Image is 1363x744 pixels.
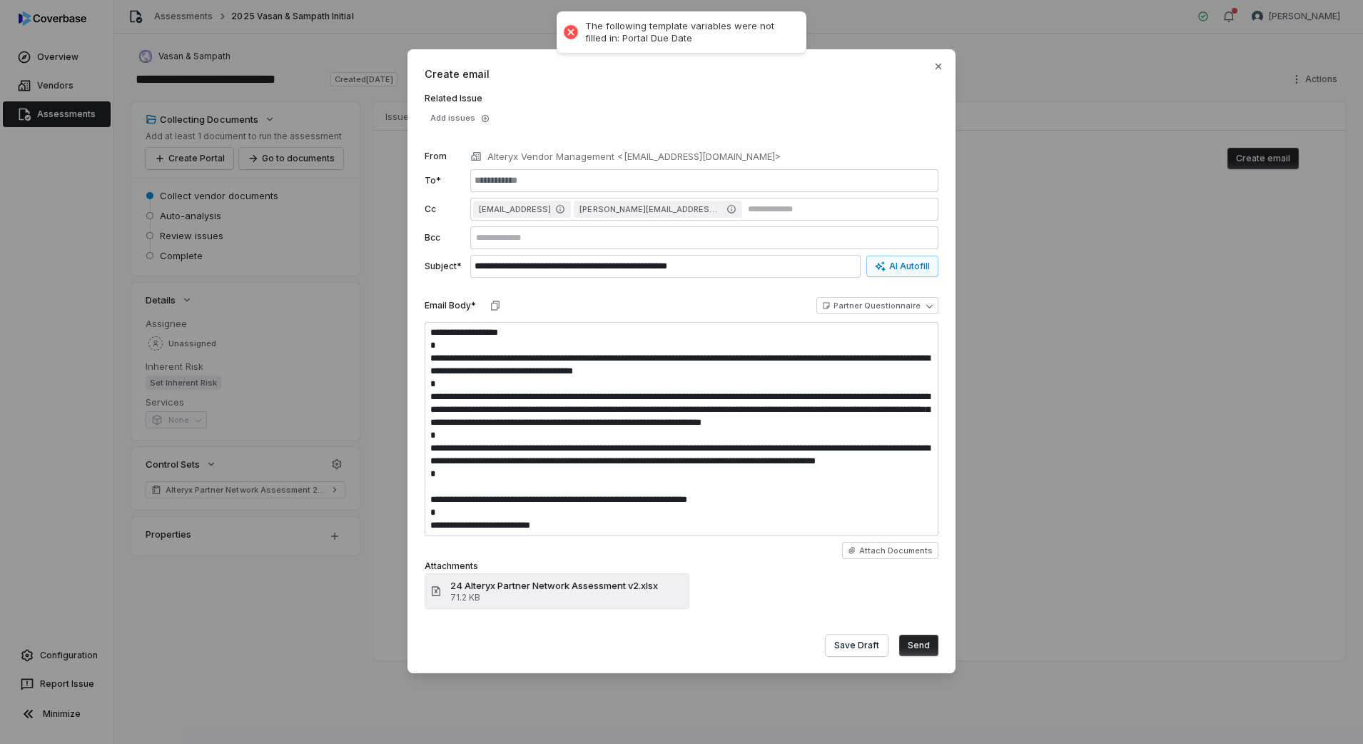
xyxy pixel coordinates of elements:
[425,93,938,104] label: Related Issue
[826,635,888,656] button: Save Draft
[585,20,792,44] div: The following template variables were not filled in: Portal Due Date
[425,560,478,571] label: Attachments
[866,256,938,277] button: AI Autofill
[450,579,658,592] span: 24 Alteryx Partner Network Assessment v2.xlsx
[899,635,938,656] button: Send
[875,261,930,272] div: AI Autofill
[425,110,495,127] button: Add issues
[479,203,551,215] span: [EMAIL_ADDRESS]
[425,300,476,311] label: Email Body*
[450,592,658,603] span: 71.2 KB
[425,203,465,215] label: Cc
[487,150,781,164] p: Alteryx Vendor Management <[EMAIL_ADDRESS][DOMAIN_NAME]>
[425,261,465,272] label: Subject*
[859,546,933,556] span: Attach Documents
[425,66,938,81] span: Create email
[842,542,938,559] button: Attach Documents
[425,151,465,162] label: From
[425,232,465,243] label: Bcc
[579,203,722,215] span: [PERSON_NAME][EMAIL_ADDRESS][PERSON_NAME][DOMAIN_NAME]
